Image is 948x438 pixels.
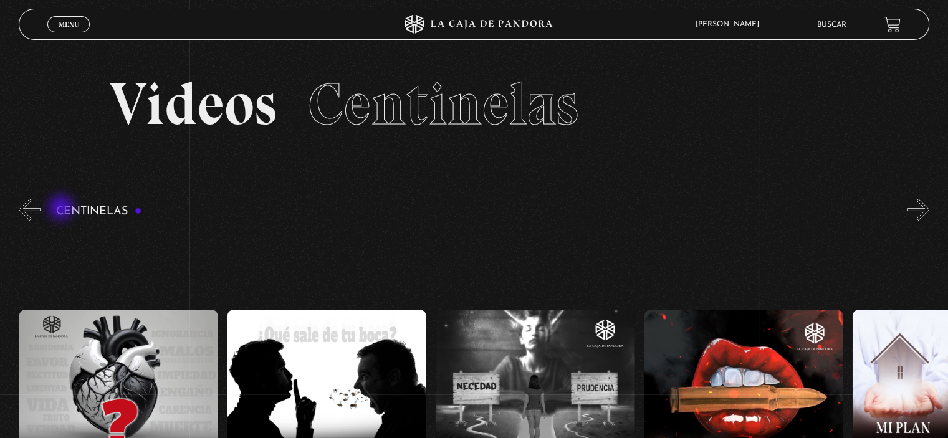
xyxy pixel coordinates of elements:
span: Cerrar [54,31,84,40]
span: [PERSON_NAME] [689,21,772,28]
span: Menu [59,21,79,28]
button: Previous [19,199,41,221]
span: Centinelas [308,69,578,140]
a: View your shopping cart [884,16,901,33]
h2: Videos [110,75,838,134]
h3: Centinelas [56,206,141,217]
button: Next [907,199,929,221]
a: Buscar [817,21,846,29]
